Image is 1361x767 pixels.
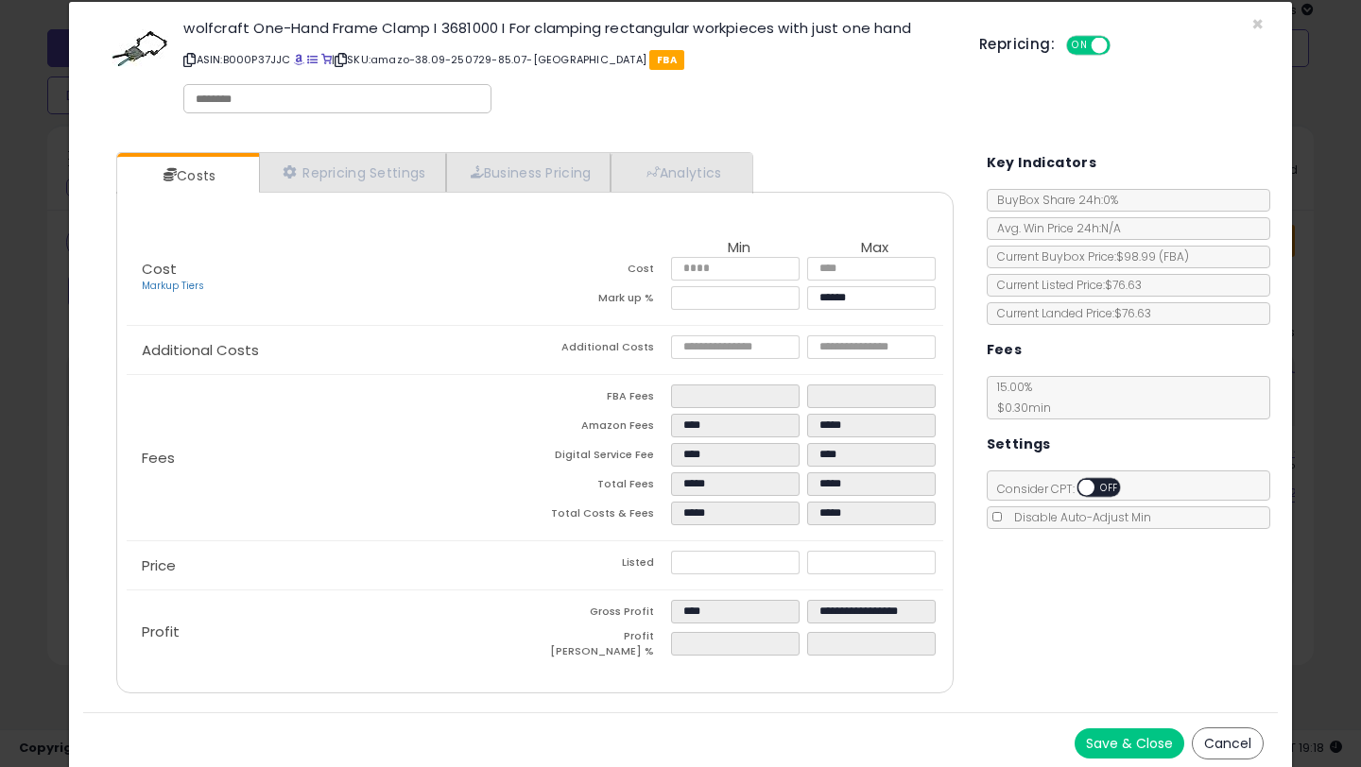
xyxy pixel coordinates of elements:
td: Gross Profit [535,600,671,629]
h5: Key Indicators [987,151,1097,175]
span: ( FBA ) [1159,248,1189,264]
p: Cost [127,262,535,294]
td: Amazon Fees [535,414,671,443]
p: Profit [127,624,535,639]
span: ON [1068,38,1092,54]
td: Total Costs & Fees [535,502,671,531]
p: Fees [127,451,535,466]
span: FBA [649,50,684,70]
span: Disable Auto-Adjust Min [1005,509,1151,525]
span: $0.30 min [988,400,1051,416]
h3: wolfcraft One-Hand Frame Clamp I 3681000 I For clamping rectangular workpieces with just one hand [183,21,951,35]
a: All offer listings [307,52,318,67]
td: Cost [535,257,671,286]
button: Cancel [1192,727,1264,759]
span: × [1251,10,1264,38]
img: 41ETHw9ttoL._SL60_.jpg [112,21,168,77]
span: Avg. Win Price 24h: N/A [988,220,1121,236]
td: Total Fees [535,472,671,502]
a: Markup Tiers [142,279,204,293]
span: OFF [1108,38,1138,54]
a: Your listing only [321,52,332,67]
td: Mark up % [535,286,671,315]
td: FBA Fees [535,384,671,414]
span: Current Landed Price: $76.63 [988,305,1151,321]
a: Analytics [611,153,750,192]
a: Costs [117,157,257,195]
th: Max [807,240,943,257]
span: $98.99 [1116,248,1189,264]
span: Consider CPT: [988,481,1146,497]
span: 15.00 % [988,379,1051,416]
p: ASIN: B000P37JJC | SKU: amazo-38.09-250729-85.07-[GEOGRAPHIC_DATA] [183,44,951,75]
button: Save & Close [1075,728,1184,758]
td: Profit [PERSON_NAME] % [535,629,671,664]
h5: Fees [987,338,1023,362]
span: Current Listed Price: $76.63 [988,277,1142,293]
span: Current Buybox Price: [988,248,1189,264]
h5: Settings [987,433,1051,456]
a: Business Pricing [446,153,612,192]
span: BuyBox Share 24h: 0% [988,192,1118,208]
p: Price [127,558,535,573]
span: OFF [1094,480,1125,496]
a: Repricing Settings [259,153,446,192]
h5: Repricing: [979,37,1055,52]
td: Additional Costs [535,335,671,365]
th: Min [671,240,807,257]
p: Additional Costs [127,343,535,358]
a: BuyBox page [294,52,304,67]
td: Listed [535,551,671,580]
td: Digital Service Fee [535,443,671,472]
